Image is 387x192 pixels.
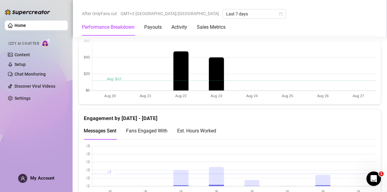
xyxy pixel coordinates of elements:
iframe: Intercom live chat [366,171,381,186]
img: logo-BBDzfeDw.svg [5,9,50,15]
a: Content [15,52,30,57]
a: Settings [15,96,31,101]
div: Est. Hours Worked [177,127,216,135]
span: Messages Sent [84,128,116,134]
a: Setup [15,62,26,67]
span: After OnlyFans cut [82,9,117,18]
span: Fans Engaged With [126,128,167,134]
div: Activity [171,24,187,31]
span: 1 [379,171,384,176]
img: AI Chatter [41,38,51,47]
div: Performance Breakdown [82,24,135,31]
span: user [21,176,25,181]
div: Sales Metrics [197,24,226,31]
div: Payouts [144,24,162,31]
span: calendar [279,12,283,16]
span: Izzy AI Chatter [8,41,39,47]
a: Home [15,23,26,28]
span: Last 7 days [226,9,282,18]
span: My Account [30,175,54,181]
a: Chat Monitoring [15,72,46,76]
span: GMT+3 [GEOGRAPHIC_DATA]/[GEOGRAPHIC_DATA] [121,9,219,18]
div: Engagement by [DATE] - [DATE] [84,109,376,122]
a: Discover Viral Videos [15,84,55,89]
